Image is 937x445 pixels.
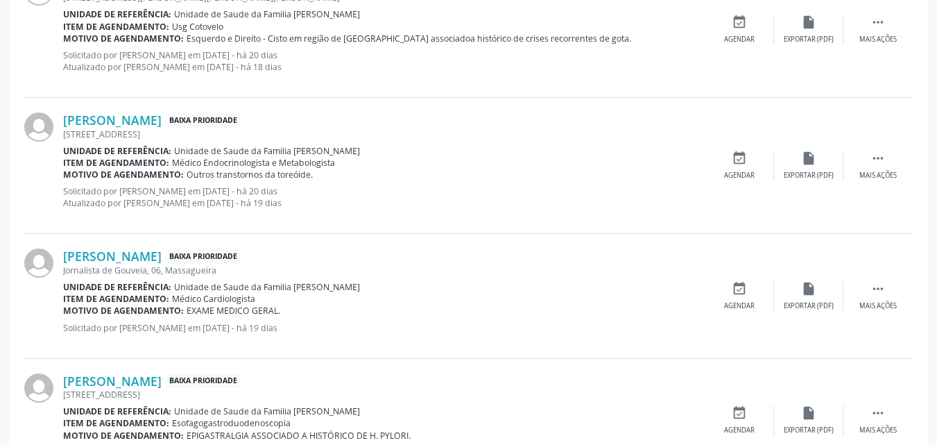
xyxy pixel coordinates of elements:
span: Baixa Prioridade [166,113,240,128]
b: Unidade de referência: [63,145,171,157]
a: [PERSON_NAME] [63,373,162,389]
div: Mais ações [859,35,897,44]
div: Agendar [724,426,755,435]
i: insert_drive_file [801,151,816,166]
div: [STREET_ADDRESS] [63,389,705,401]
div: Agendar [724,301,755,311]
div: Mais ações [859,301,897,311]
span: Unidade de Saude da Familia [PERSON_NAME] [174,145,360,157]
span: Médico Cardiologista [172,293,255,305]
i:  [870,15,886,30]
p: Solicitado por [PERSON_NAME] em [DATE] - há 20 dias Atualizado por [PERSON_NAME] em [DATE] - há 1... [63,185,705,209]
i: insert_drive_file [801,15,816,30]
b: Unidade de referência: [63,405,171,417]
div: Agendar [724,171,755,180]
i: event_available [732,151,747,166]
span: EPIGASTRALGIA ASSOCIADO A HISTÓRICO DE H. PYLORI. [187,430,411,442]
a: [PERSON_NAME] [63,112,162,128]
b: Motivo de agendamento: [63,430,184,442]
i: event_available [732,15,747,30]
i: insert_drive_file [801,281,816,296]
p: Solicitado por [PERSON_NAME] em [DATE] - há 19 dias [63,322,705,334]
b: Motivo de agendamento: [63,33,184,44]
span: Unidade de Saude da Familia [PERSON_NAME] [174,8,360,20]
i:  [870,405,886,421]
div: Exportar (PDF) [784,426,834,435]
img: img [24,112,53,142]
div: Exportar (PDF) [784,35,834,44]
b: Item de agendamento: [63,417,169,429]
span: Unidade de Saude da Familia [PERSON_NAME] [174,281,360,293]
a: [PERSON_NAME] [63,249,162,264]
div: Exportar (PDF) [784,171,834,180]
span: Usg Cotovelo [172,21,223,33]
b: Unidade de referência: [63,281,171,293]
i: insert_drive_file [801,405,816,421]
span: Unidade de Saude da Familia [PERSON_NAME] [174,405,360,417]
img: img [24,249,53,278]
b: Item de agendamento: [63,157,169,169]
img: img [24,373,53,403]
i:  [870,151,886,166]
div: Mais ações [859,171,897,180]
span: EXAME MEDICO GERAL. [187,305,280,317]
b: Item de agendamento: [63,21,169,33]
span: Baixa Prioridade [166,249,240,264]
i: event_available [732,405,747,421]
b: Motivo de agendamento: [63,305,184,317]
div: Jornalista de Gouveia, 06, Massagueira [63,265,705,276]
div: [STREET_ADDRESS] [63,128,705,140]
b: Motivo de agendamento: [63,169,184,180]
b: Unidade de referência: [63,8,171,20]
div: Mais ações [859,426,897,435]
span: Médico Endocrinologista e Metabologista [172,157,335,169]
span: Outros transtornos da toreóide. [187,169,313,180]
div: Exportar (PDF) [784,301,834,311]
span: Esofagogastroduodenoscopia [172,417,291,429]
i: event_available [732,281,747,296]
p: Solicitado por [PERSON_NAME] em [DATE] - há 20 dias Atualizado por [PERSON_NAME] em [DATE] - há 1... [63,49,705,73]
span: Esquerdo e Direito - Cisto em região de [GEOGRAPHIC_DATA] associadoa histórico de crises recorren... [187,33,631,44]
b: Item de agendamento: [63,293,169,305]
span: Baixa Prioridade [166,374,240,389]
div: Agendar [724,35,755,44]
i:  [870,281,886,296]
